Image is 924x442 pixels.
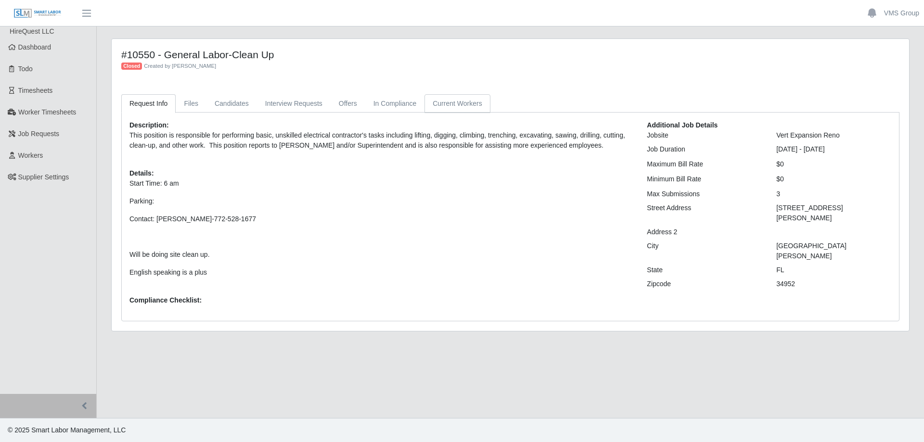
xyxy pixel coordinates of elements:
[129,196,632,206] p: Parking:
[647,121,718,129] b: Additional Job Details
[18,43,51,51] span: Dashboard
[640,174,769,184] div: Minimum Bill Rate
[769,159,898,169] div: $0
[769,130,898,140] div: Vert Expansion Reno
[129,214,632,224] p: Contact: [PERSON_NAME]-772-528-1677
[18,130,60,138] span: Job Requests
[769,265,898,275] div: FL
[121,63,142,70] span: Closed
[769,203,898,223] div: [STREET_ADDRESS][PERSON_NAME]
[129,178,632,189] p: Start Time: 6 am
[144,63,216,69] span: Created by [PERSON_NAME]
[640,279,769,289] div: Zipcode
[129,267,632,278] p: English speaking is a plus
[18,152,43,159] span: Workers
[640,189,769,199] div: Max Submissions
[640,241,769,261] div: City
[129,121,169,129] b: Description:
[640,203,769,223] div: Street Address
[424,94,490,113] a: Current Workers
[176,94,206,113] a: Files
[10,27,54,35] span: HireQuest LLC
[129,130,632,151] p: This position is responsible for performing basic, unskilled electrical contractor's tasks includ...
[121,94,176,113] a: Request Info
[640,159,769,169] div: Maximum Bill Rate
[640,265,769,275] div: State
[129,296,202,304] b: Compliance Checklist:
[331,94,365,113] a: Offers
[18,65,33,73] span: Todo
[257,94,331,113] a: Interview Requests
[121,49,701,61] h4: #10550 - General Labor-Clean Up
[769,174,898,184] div: $0
[640,227,769,237] div: Address 2
[769,279,898,289] div: 34952
[8,426,126,434] span: © 2025 Smart Labor Management, LLC
[18,173,69,181] span: Supplier Settings
[769,189,898,199] div: 3
[129,250,632,260] p: Will be doing site clean up.
[769,144,898,154] div: [DATE] - [DATE]
[18,108,76,116] span: Worker Timesheets
[365,94,425,113] a: In Compliance
[18,87,53,94] span: Timesheets
[640,130,769,140] div: Jobsite
[884,8,919,18] a: VMS Group
[129,169,154,177] b: Details:
[206,94,257,113] a: Candidates
[640,144,769,154] div: Job Duration
[769,241,898,261] div: [GEOGRAPHIC_DATA][PERSON_NAME]
[13,8,62,19] img: SLM Logo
